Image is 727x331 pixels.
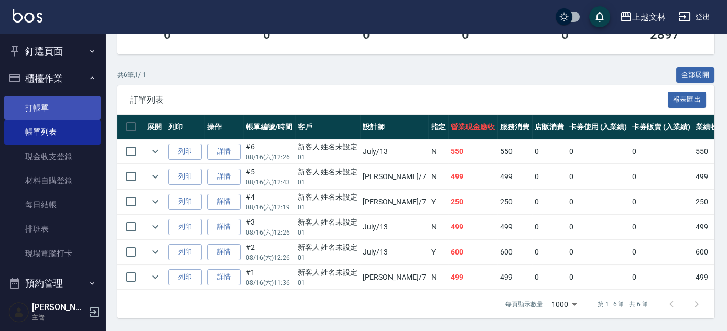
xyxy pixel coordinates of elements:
[298,192,358,203] div: 新客人 姓名未設定
[630,240,693,264] td: 0
[632,10,666,24] div: 上越文林
[298,203,358,212] p: 01
[360,215,428,239] td: July /13
[164,27,171,42] h3: 0
[567,265,630,290] td: 0
[630,215,693,239] td: 0
[462,27,469,42] h3: 0
[567,215,630,239] td: 0
[147,244,163,260] button: expand row
[147,194,163,209] button: expand row
[615,6,670,28] button: 上越文林
[8,302,29,323] img: Person
[448,265,497,290] td: 499
[598,300,648,309] p: 第 1–6 筆 共 6 筆
[145,115,166,139] th: 展開
[668,94,707,104] a: 報表匯出
[246,278,292,288] p: 08/16 (六) 11:36
[246,253,292,262] p: 08/16 (六) 12:26
[298,267,358,278] div: 新客人 姓名未設定
[13,9,42,23] img: Logo
[567,240,630,264] td: 0
[360,190,428,214] td: [PERSON_NAME] /7
[207,194,241,210] a: 詳情
[4,96,101,120] a: 打帳單
[360,115,428,139] th: 設計師
[532,240,567,264] td: 0
[246,228,292,237] p: 08/16 (六) 12:26
[4,217,101,241] a: 排班表
[532,139,567,164] td: 0
[298,242,358,253] div: 新客人 姓名未設定
[246,152,292,162] p: 08/16 (六) 12:26
[497,164,532,189] td: 499
[428,164,448,189] td: N
[298,253,358,262] p: 01
[532,164,567,189] td: 0
[668,92,707,108] button: 報表匯出
[4,65,101,92] button: 櫃檯作業
[676,67,715,83] button: 全部展開
[567,190,630,214] td: 0
[298,178,358,187] p: 01
[497,265,532,290] td: 499
[497,190,532,214] td: 250
[295,115,361,139] th: 客戶
[243,190,295,214] td: #4
[497,115,532,139] th: 服務消費
[168,269,202,285] button: 列印
[168,194,202,210] button: 列印
[243,164,295,189] td: #5
[363,27,370,42] h3: 0
[448,164,497,189] td: 499
[428,215,448,239] td: N
[4,241,101,266] a: 現場電腦打卡
[567,115,630,139] th: 卡券使用 (入業績)
[674,7,714,27] button: 登出
[497,240,532,264] td: 600
[448,240,497,264] td: 600
[561,27,569,42] h3: 0
[360,164,428,189] td: [PERSON_NAME] /7
[263,27,270,42] h3: 0
[207,169,241,185] a: 詳情
[4,169,101,193] a: 材料自購登錄
[298,152,358,162] p: 01
[147,269,163,285] button: expand row
[243,115,295,139] th: 帳單編號/時間
[532,115,567,139] th: 店販消費
[147,169,163,184] button: expand row
[497,139,532,164] td: 550
[298,228,358,237] p: 01
[532,190,567,214] td: 0
[117,70,146,80] p: 共 6 筆, 1 / 1
[630,139,693,164] td: 0
[448,215,497,239] td: 499
[505,300,543,309] p: 每頁顯示數量
[246,203,292,212] p: 08/16 (六) 12:19
[4,120,101,144] a: 帳單列表
[243,215,295,239] td: #3
[532,265,567,290] td: 0
[428,265,448,290] td: N
[567,139,630,164] td: 0
[589,6,610,27] button: save
[428,139,448,164] td: N
[497,215,532,239] td: 499
[243,139,295,164] td: #6
[650,27,679,42] h3: 2897
[204,115,243,139] th: 操作
[428,190,448,214] td: Y
[448,115,497,139] th: 營業現金應收
[448,190,497,214] td: 250
[168,169,202,185] button: 列印
[147,144,163,159] button: expand row
[630,115,693,139] th: 卡券販賣 (入業績)
[630,164,693,189] td: 0
[428,115,448,139] th: 指定
[547,290,581,318] div: 1000
[4,38,101,65] button: 釘選頁面
[243,265,295,290] td: #1
[630,190,693,214] td: 0
[147,219,163,235] button: expand row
